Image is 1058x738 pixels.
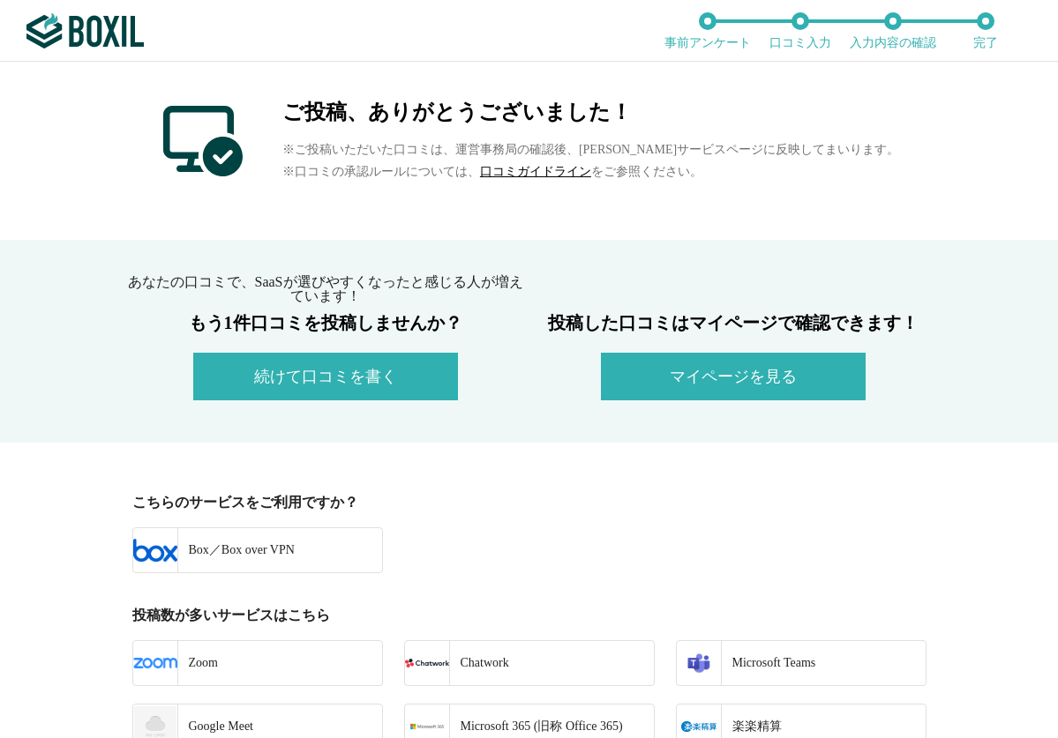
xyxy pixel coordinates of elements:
a: 口コミガイドライン [480,165,591,178]
button: 続けて口コミを書く [193,353,458,400]
div: Microsoft Teams [721,641,816,685]
li: 口コミ入力 [754,12,847,49]
h3: 投稿した口コミはマイページで確認できます！ [529,314,937,332]
a: Chatwork [404,640,655,686]
div: 投稿数が多いサービスはこちら [132,608,937,622]
li: 事前アンケート [662,12,754,49]
button: マイページを見る [601,353,866,400]
div: Zoom [177,641,218,685]
a: 続けて口コミを書く [193,371,458,384]
div: こちらのサービスをご利用ですか？ [132,496,937,510]
div: Chatwork [449,641,509,685]
li: 完了 [940,12,1032,49]
p: ※口コミの承認ルールについては、 をご参照ください。 [282,160,899,183]
a: Box／Box over VPN [132,527,383,573]
div: Box／Box over VPN [177,528,295,572]
li: 入力内容の確認 [847,12,940,49]
h3: もう1件口コミを投稿しませんか？ [122,314,529,332]
a: Zoom [132,640,383,686]
span: あなたの口コミで、SaaSが選びやすくなったと感じる人が増えています！ [128,274,523,303]
a: マイページを見る [601,371,866,384]
p: ※ご投稿いただいた口コミは、運営事務局の確認後、[PERSON_NAME]サービスページに反映してまいります。 [282,138,899,160]
h2: ご投稿、ありがとうございました！ [282,101,899,123]
a: Microsoft Teams [676,640,927,686]
img: ボクシルSaaS_ロゴ [26,13,144,48]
